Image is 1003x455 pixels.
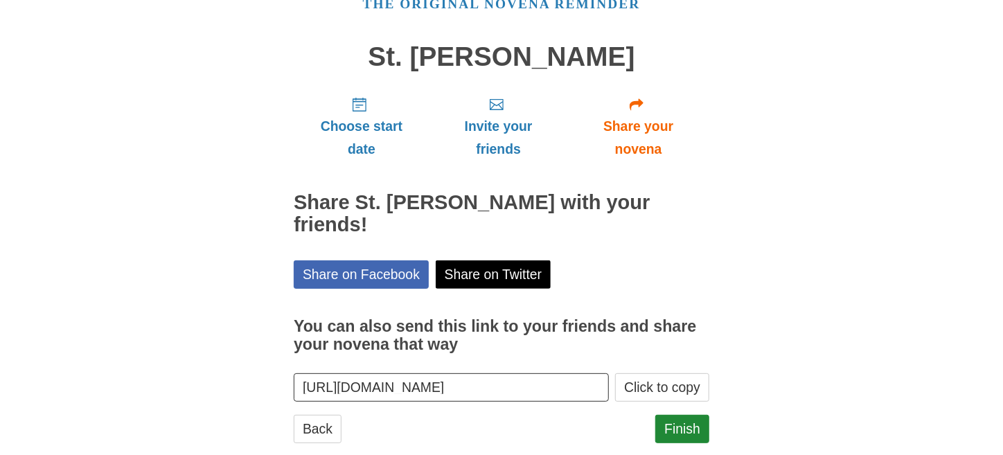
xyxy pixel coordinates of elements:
[429,85,567,168] a: Invite your friends
[581,115,695,161] span: Share your novena
[567,85,709,168] a: Share your novena
[294,318,709,353] h3: You can also send this link to your friends and share your novena that way
[615,373,709,402] button: Click to copy
[294,192,709,236] h2: Share St. [PERSON_NAME] with your friends!
[294,85,429,168] a: Choose start date
[294,415,341,443] a: Back
[294,42,709,72] h1: St. [PERSON_NAME]
[443,115,553,161] span: Invite your friends
[436,260,551,289] a: Share on Twitter
[655,415,709,443] a: Finish
[308,115,416,161] span: Choose start date
[294,260,429,289] a: Share on Facebook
